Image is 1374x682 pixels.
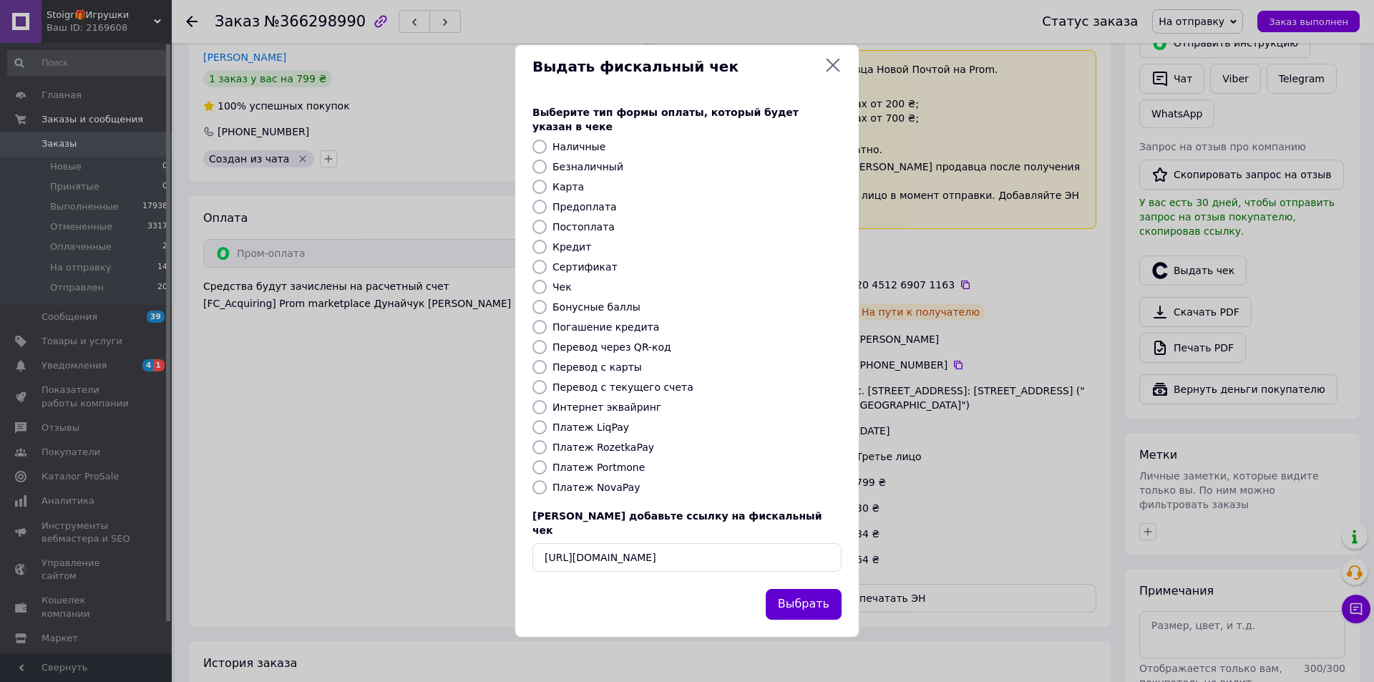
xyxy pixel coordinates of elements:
[552,301,640,313] label: Бонусные баллы
[552,281,572,293] label: Чек
[552,241,591,253] label: Кредит
[532,57,819,77] span: Выдать фискальный чек
[552,261,618,273] label: Сертификат
[552,442,654,453] label: Платеж RozetkaPay
[552,201,617,213] label: Предоплата
[552,381,693,393] label: Перевод с текущего счета
[552,141,605,152] label: Наличные
[532,543,842,572] input: URL чека
[766,589,842,620] button: Выбрать
[552,161,623,172] label: Безналичный
[552,422,629,433] label: Платеж LiqPay
[552,341,671,353] label: Перевод через QR-код
[552,321,659,333] label: Погашение кредита
[552,221,615,233] label: Постоплата
[552,401,661,413] label: Интернет эквайринг
[532,510,822,536] span: [PERSON_NAME] добавьте ссылку на фискальный чек
[532,107,799,132] span: Выберите тип формы оплаты, который будет указан в чеке
[552,482,640,493] label: Платеж NovaPay
[552,462,645,473] label: Платеж Portmone
[552,181,584,193] label: Карта
[552,361,642,373] label: Перевод с карты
